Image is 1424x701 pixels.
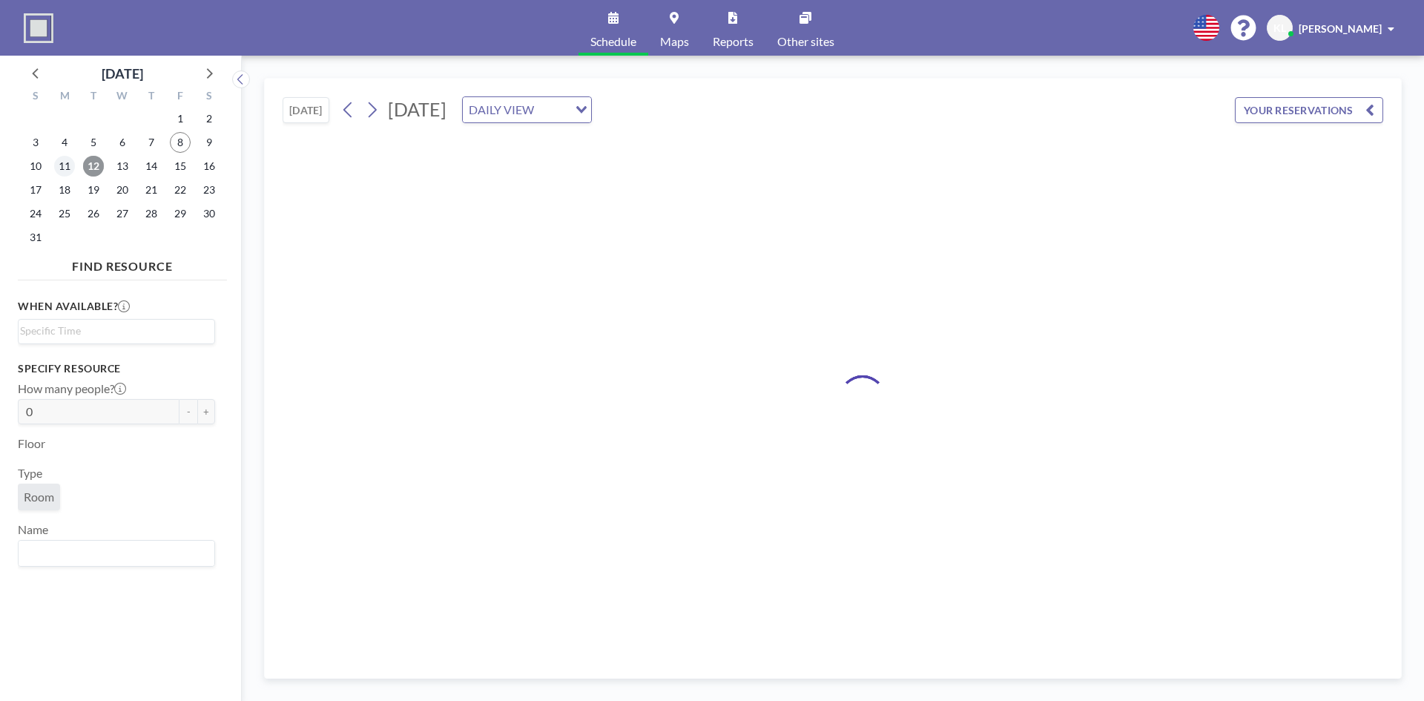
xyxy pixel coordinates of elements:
[54,156,75,177] span: Monday, August 11, 2025
[50,88,79,107] div: M
[194,88,223,107] div: S
[713,36,754,47] span: Reports
[170,108,191,129] span: Friday, August 1, 2025
[20,544,206,563] input: Search for option
[165,88,194,107] div: F
[141,132,162,153] span: Thursday, August 7, 2025
[538,100,567,119] input: Search for option
[83,156,104,177] span: Tuesday, August 12, 2025
[54,132,75,153] span: Monday, August 4, 2025
[590,36,636,47] span: Schedule
[199,156,220,177] span: Saturday, August 16, 2025
[388,98,446,120] span: [DATE]
[199,203,220,224] span: Saturday, August 30, 2025
[18,522,48,537] label: Name
[20,323,206,339] input: Search for option
[112,203,133,224] span: Wednesday, August 27, 2025
[112,180,133,200] span: Wednesday, August 20, 2025
[54,203,75,224] span: Monday, August 25, 2025
[1273,22,1286,35] span: KL
[199,180,220,200] span: Saturday, August 23, 2025
[660,36,689,47] span: Maps
[25,156,46,177] span: Sunday, August 10, 2025
[283,97,329,123] button: [DATE]
[1299,22,1382,35] span: [PERSON_NAME]
[24,490,54,504] span: Room
[25,180,46,200] span: Sunday, August 17, 2025
[463,97,591,122] div: Search for option
[141,156,162,177] span: Thursday, August 14, 2025
[136,88,165,107] div: T
[108,88,137,107] div: W
[18,362,215,375] h3: Specify resource
[466,100,537,119] span: DAILY VIEW
[83,132,104,153] span: Tuesday, August 5, 2025
[170,132,191,153] span: Friday, August 8, 2025
[24,13,53,43] img: organization-logo
[79,88,108,107] div: T
[197,399,215,424] button: +
[199,108,220,129] span: Saturday, August 2, 2025
[179,399,197,424] button: -
[19,320,214,342] div: Search for option
[112,132,133,153] span: Wednesday, August 6, 2025
[25,203,46,224] span: Sunday, August 24, 2025
[25,227,46,248] span: Sunday, August 31, 2025
[83,203,104,224] span: Tuesday, August 26, 2025
[170,156,191,177] span: Friday, August 15, 2025
[83,180,104,200] span: Tuesday, August 19, 2025
[25,132,46,153] span: Sunday, August 3, 2025
[170,180,191,200] span: Friday, August 22, 2025
[19,541,214,566] div: Search for option
[777,36,834,47] span: Other sites
[102,63,143,84] div: [DATE]
[54,180,75,200] span: Monday, August 18, 2025
[199,132,220,153] span: Saturday, August 9, 2025
[18,436,45,451] label: Floor
[112,156,133,177] span: Wednesday, August 13, 2025
[18,253,227,274] h4: FIND RESOURCE
[1235,97,1383,123] button: YOUR RESERVATIONS
[18,466,42,481] label: Type
[141,203,162,224] span: Thursday, August 28, 2025
[22,88,50,107] div: S
[170,203,191,224] span: Friday, August 29, 2025
[18,381,126,396] label: How many people?
[141,180,162,200] span: Thursday, August 21, 2025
